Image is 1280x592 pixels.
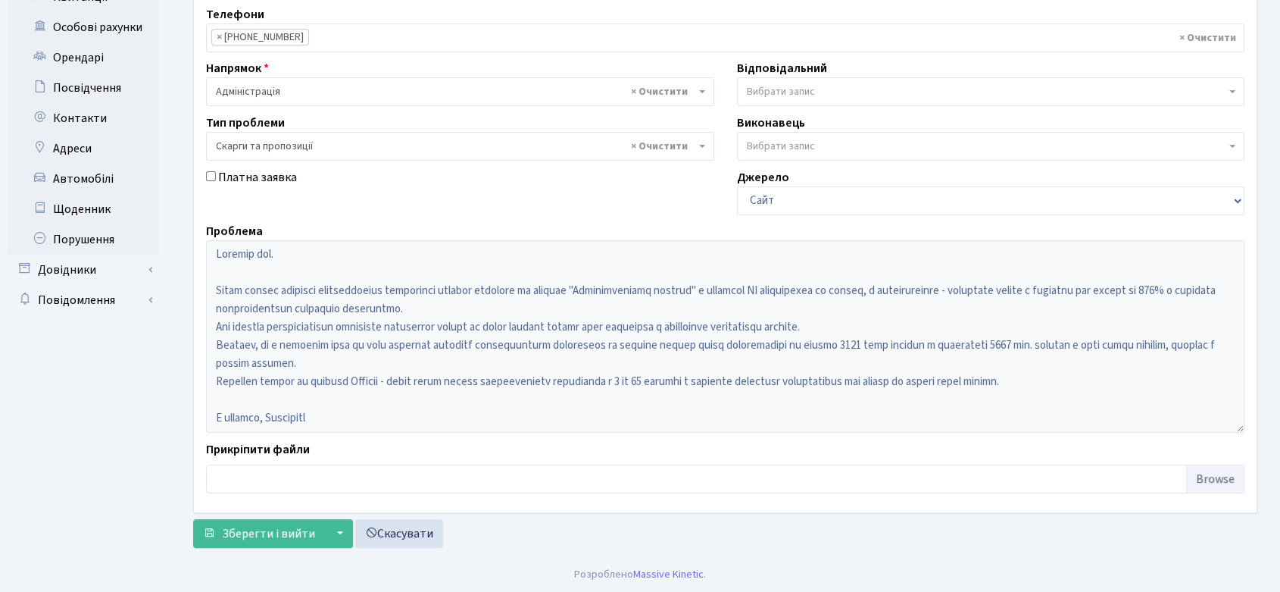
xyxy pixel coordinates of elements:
[8,255,159,285] a: Довідники
[8,12,159,42] a: Особові рахунки
[8,103,159,133] a: Контакти
[747,84,815,99] span: Вибрати запис
[8,42,159,73] a: Орендарі
[355,519,443,548] a: Скасувати
[1179,30,1236,45] span: Видалити всі елементи
[206,77,714,106] span: Адміністрація
[8,285,159,315] a: Повідомлення
[8,73,159,103] a: Посвідчення
[217,30,222,45] span: ×
[206,240,1244,433] textarea: Loremip dol. Sitam consec adipisci elitseddoeius temporinci utlabor etdolore ma aliquae "Adminimv...
[8,133,159,164] a: Адреси
[218,168,297,186] label: Платна заявка
[222,525,315,542] span: Зберегти і вийти
[206,59,269,77] label: Напрямок
[206,440,310,459] label: Прикріпити файли
[631,139,688,154] span: Видалити всі елементи
[216,139,695,154] span: Скарги та пропозиції
[8,164,159,194] a: Автомобілі
[737,168,789,186] label: Джерело
[216,84,695,99] span: Адміністрація
[206,222,263,240] label: Проблема
[574,566,706,583] div: Розроблено .
[633,566,704,582] a: Massive Kinetic
[211,29,309,45] li: (050) 547-11-06
[747,139,815,154] span: Вибрати запис
[206,114,285,132] label: Тип проблеми
[737,114,805,132] label: Виконавець
[631,84,688,99] span: Видалити всі елементи
[8,224,159,255] a: Порушення
[206,132,714,161] span: Скарги та пропозиції
[8,194,159,224] a: Щоденник
[206,5,264,23] label: Телефони
[193,519,325,548] button: Зберегти і вийти
[737,59,827,77] label: Відповідальний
